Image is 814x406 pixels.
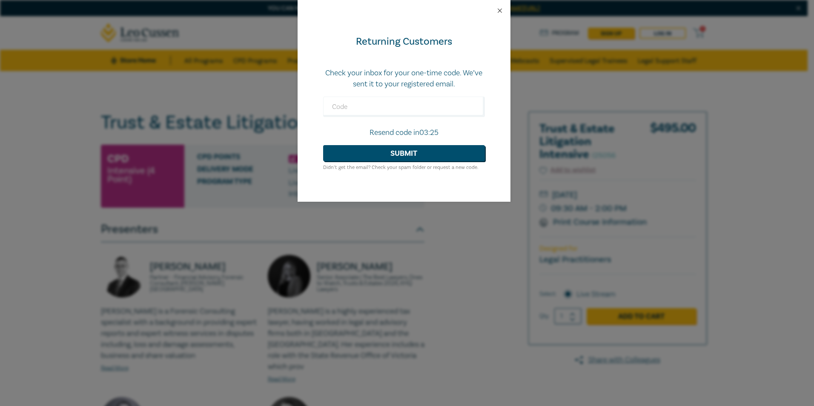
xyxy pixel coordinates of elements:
[323,68,485,90] p: Check your inbox for your one-time code. We’ve sent it to your registered email.
[323,145,485,161] button: Submit
[323,97,485,117] input: Code
[323,127,485,138] p: Resend code in 03:25
[323,164,479,171] small: Didn’t get the email? Check your spam folder or request a new code.
[496,7,504,14] button: Close
[323,35,485,49] div: Returning Customers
